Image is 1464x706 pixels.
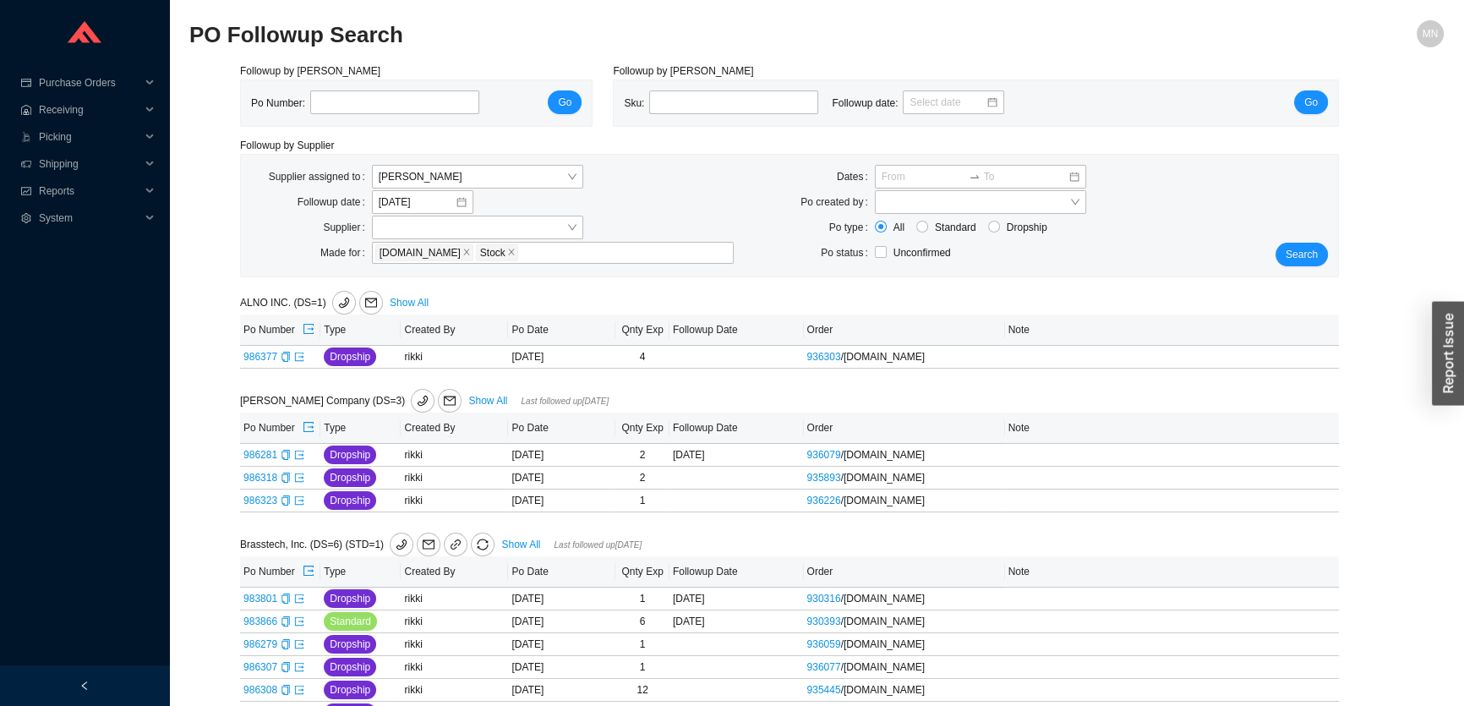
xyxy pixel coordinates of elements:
[240,297,386,309] span: ALNO INC. (DS=1)
[615,315,669,346] th: Qnty Exp
[928,219,983,236] span: Standard
[39,151,140,178] span: Shipping
[807,661,841,673] a: 936077
[20,186,32,196] span: fund
[324,612,377,631] button: Standard
[804,413,1005,444] th: Order
[450,539,462,553] span: link
[189,20,1130,50] h2: PO Followup Search
[324,635,376,654] button: Dropship
[508,610,615,633] td: [DATE]
[281,613,291,630] div: Copy
[330,636,370,653] span: Dropship
[294,449,304,461] a: export
[554,540,642,550] span: Last followed up [DATE]
[821,241,874,265] label: Po status:
[330,348,370,365] span: Dropship
[893,247,951,259] span: Unconfirmed
[39,69,140,96] span: Purchase Orders
[281,348,291,365] div: Copy
[1304,94,1318,111] span: Go
[243,684,277,696] a: 986308
[480,245,505,260] span: Stock
[401,633,508,656] td: rikki
[240,315,320,346] th: Po Number
[251,90,493,116] div: Po Number:
[401,315,508,346] th: Created By
[324,468,376,487] button: Dropship
[20,213,32,223] span: setting
[804,315,1005,346] th: Order
[508,556,615,588] th: Po Date
[294,594,304,604] span: export
[240,140,334,151] span: Followup by Supplier
[1005,315,1339,346] th: Note
[324,491,376,510] button: Dropship
[508,490,615,512] td: [DATE]
[303,421,314,435] span: export
[401,467,508,490] td: rikki
[330,681,370,698] span: Dropship
[624,90,1018,116] div: Sku: Followup date:
[615,633,669,656] td: 1
[804,633,1005,656] td: / [DOMAIN_NAME]
[330,492,370,509] span: Dropship
[281,681,291,698] div: Copy
[243,616,277,627] a: 983866
[281,636,291,653] div: Copy
[471,533,494,556] button: sync
[462,248,471,258] span: close
[294,616,304,627] span: export
[439,395,461,407] span: mail
[294,472,304,484] a: export
[615,679,669,702] td: 12
[294,638,304,650] a: export
[332,291,356,315] button: phone
[281,590,291,607] div: Copy
[401,679,508,702] td: rikki
[804,490,1005,512] td: / [DOMAIN_NAME]
[294,351,304,363] a: export
[243,449,277,461] a: 986281
[508,588,615,610] td: [DATE]
[476,244,518,261] span: Stock
[804,679,1005,702] td: / [DOMAIN_NAME]
[294,473,304,483] span: export
[615,444,669,467] td: 2
[807,638,841,650] a: 936059
[887,219,911,236] span: All
[79,681,90,691] span: left
[558,94,571,111] span: Go
[468,395,507,407] a: Show All
[615,346,669,369] td: 4
[508,467,615,490] td: [DATE]
[508,633,615,656] td: [DATE]
[401,610,508,633] td: rikki
[507,248,516,258] span: close
[294,450,304,460] span: export
[508,679,615,702] td: [DATE]
[804,588,1005,610] td: / [DOMAIN_NAME]
[807,472,841,484] a: 935893
[281,616,291,627] span: copy
[298,190,372,214] label: Followup date:
[804,467,1005,490] td: / [DOMAIN_NAME]
[294,639,304,649] span: export
[294,352,304,362] span: export
[324,446,376,464] button: Dropship
[615,467,669,490] td: 2
[444,533,467,556] a: link
[508,444,615,467] td: [DATE]
[1276,243,1328,266] button: Search
[829,216,875,239] label: Po type:
[294,495,304,506] span: export
[615,556,669,588] th: Qnty Exp
[330,590,370,607] span: Dropship
[615,413,669,444] th: Qnty Exp
[323,216,371,239] label: Supplier:
[294,661,304,673] a: export
[281,352,291,362] span: copy
[303,565,314,578] span: export
[804,444,1005,467] td: / [DOMAIN_NAME]
[379,166,576,188] span: Miri Newman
